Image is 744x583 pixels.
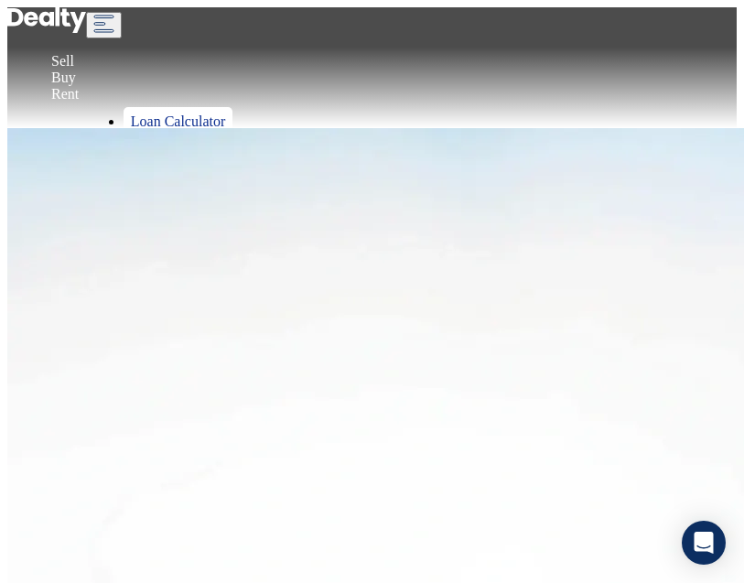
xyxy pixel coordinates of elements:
img: Dealty - Buy, Sell & Rent Homes [7,7,86,33]
a: Buy [44,70,83,86]
iframe: BigID CMP Widget [9,533,59,583]
a: Sell [44,53,81,70]
div: Open Intercom Messenger [682,521,726,565]
a: Rent [44,86,86,103]
a: Loan Calculator [124,107,233,136]
button: Toggle navigation [86,12,122,38]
